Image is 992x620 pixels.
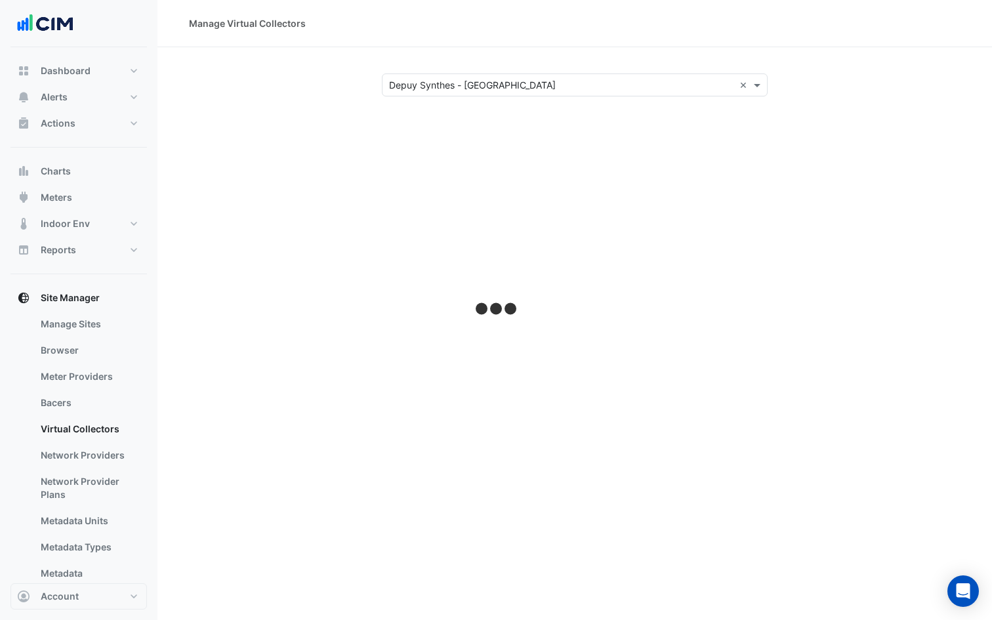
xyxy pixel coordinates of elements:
a: Metadata Units [30,508,147,534]
div: Open Intercom Messenger [947,575,979,607]
span: Meters [41,191,72,204]
span: Actions [41,117,75,130]
img: Company Logo [16,10,75,37]
a: Meter Providers [30,363,147,390]
app-icon: Alerts [17,91,30,104]
button: Alerts [10,84,147,110]
a: Metadata [30,560,147,587]
app-icon: Site Manager [17,291,30,304]
span: Dashboard [41,64,91,77]
a: Manage Sites [30,311,147,337]
app-icon: Charts [17,165,30,178]
a: Virtual Collectors [30,416,147,442]
button: Dashboard [10,58,147,84]
span: Charts [41,165,71,178]
button: Indoor Env [10,211,147,237]
span: Reports [41,243,76,257]
app-icon: Actions [17,117,30,130]
button: Actions [10,110,147,136]
span: Indoor Env [41,217,90,230]
app-icon: Reports [17,243,30,257]
span: Account [41,590,79,603]
a: Network Provider Plans [30,468,147,508]
button: Account [10,583,147,610]
a: Network Providers [30,442,147,468]
app-icon: Dashboard [17,64,30,77]
span: Clear [739,78,751,92]
app-icon: Indoor Env [17,217,30,230]
button: Charts [10,158,147,184]
div: Manage Virtual Collectors [189,16,306,30]
a: Metadata Types [30,534,147,560]
button: Site Manager [10,285,147,311]
button: Meters [10,184,147,211]
span: Alerts [41,91,68,104]
a: Browser [30,337,147,363]
span: Site Manager [41,291,100,304]
a: Bacers [30,390,147,416]
app-icon: Meters [17,191,30,204]
button: Reports [10,237,147,263]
